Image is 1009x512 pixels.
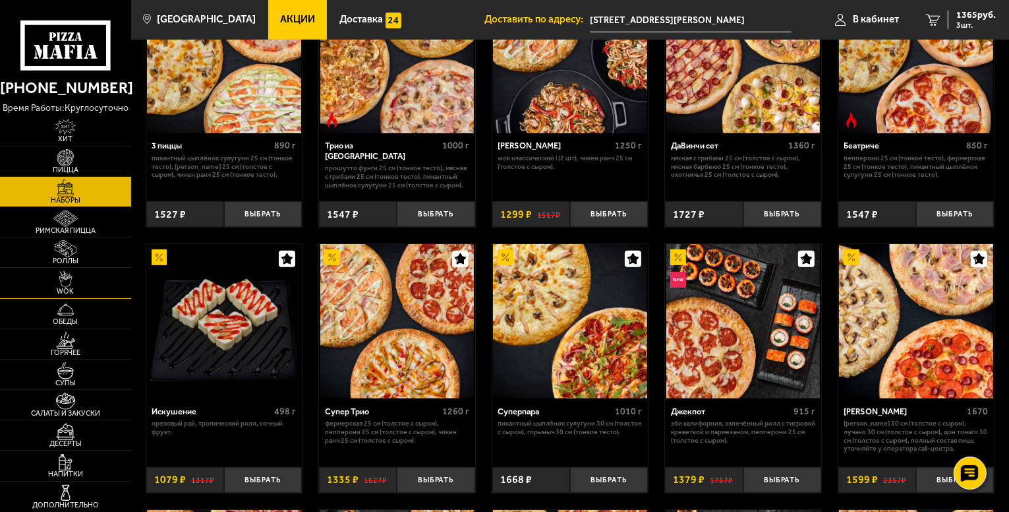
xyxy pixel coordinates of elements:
p: Ореховый рай, Тропический ролл, Сочный фрукт. [152,420,296,437]
span: 1365 руб. [956,11,996,20]
a: АкционныйНовинкаДжекпот [665,244,821,399]
p: Пикантный цыплёнок сулугуни 25 см (тонкое тесто), [PERSON_NAME] 25 см (толстое с сыром), Чикен Ра... [152,154,296,179]
span: 1335 ₽ [327,474,359,485]
div: Джекпот [671,406,790,416]
a: АкционныйСупер Трио [319,244,475,399]
div: Искушение [152,406,271,416]
img: Острое блюдо [324,112,340,128]
img: Хет Трик [839,244,993,399]
img: Акционный [498,249,513,265]
img: Новинка [670,272,686,288]
s: 1517 ₽ [537,209,560,220]
p: Мясная с грибами 25 см (толстое с сыром), Мясная Барбекю 25 см (тонкое тесто), Охотничья 25 см (т... [671,154,815,179]
span: 1527 ₽ [154,209,186,220]
span: 1668 ₽ [500,474,532,485]
span: Доставить по адресу: [484,15,590,24]
img: Острое блюдо [844,112,859,128]
button: Выбрать [570,201,648,227]
button: Выбрать [916,201,994,227]
span: 1379 ₽ [673,474,705,485]
span: 1260 г [442,406,469,417]
img: Акционный [324,249,340,265]
div: [PERSON_NAME] [844,406,964,416]
button: Выбрать [916,467,994,493]
input: Ваш адрес доставки [590,8,792,32]
button: Выбрать [397,467,475,493]
div: Суперпара [498,406,612,416]
span: 850 г [967,140,989,151]
p: Прошутто Фунги 25 см (тонкое тесто), Мясная с грибами 25 см (тонкое тесто), Пикантный цыплёнок су... [325,164,469,189]
img: Акционный [152,249,167,265]
img: Джекпот [666,244,821,399]
span: 1250 г [616,140,643,151]
span: 1727 ₽ [673,209,705,220]
s: 1757 ₽ [710,474,733,485]
button: Выбрать [224,201,302,227]
s: 1317 ₽ [191,474,214,485]
span: 1547 ₽ [327,209,359,220]
span: 1670 [967,406,989,417]
span: 3 шт. [956,21,996,29]
s: 1627 ₽ [364,474,387,485]
button: Выбрать [397,201,475,227]
div: 3 пиццы [152,141,271,150]
span: Доставка [339,15,383,24]
span: 890 г [274,140,296,151]
img: Искушение [147,244,301,399]
p: Фермерская 25 см (толстое с сыром), Пепперони 25 см (толстое с сыром), Чикен Ранч 25 см (толстое ... [325,420,469,445]
p: Пепперони 25 см (тонкое тесто), Фермерская 25 см (тонкое тесто), Пикантный цыплёнок сулугуни 25 с... [844,154,988,179]
img: Акционный [844,249,859,265]
button: Выбрать [224,467,302,493]
a: АкционныйСуперпара [492,244,649,399]
span: Акции [280,15,315,24]
div: Трио из [GEOGRAPHIC_DATA] [325,141,439,161]
span: 1360 г [788,140,815,151]
span: В кабинет [853,15,899,24]
button: Выбрать [743,467,821,493]
a: АкционныйХет Трик [838,244,995,399]
a: АкционныйИскушение [146,244,303,399]
div: ДаВинчи сет [671,141,785,150]
span: 498 г [274,406,296,417]
span: 1599 ₽ [846,474,878,485]
p: Эби Калифорния, Запечённый ролл с тигровой креветкой и пармезаном, Пепперони 25 см (толстое с сыр... [671,420,815,445]
div: Беатриче [844,141,963,150]
button: Выбрать [743,201,821,227]
span: 915 г [793,406,815,417]
img: Суперпара [493,244,647,399]
img: Акционный [670,249,686,265]
span: [GEOGRAPHIC_DATA] [157,15,256,24]
span: 1079 ₽ [154,474,186,485]
img: 15daf4d41897b9f0e9f617042186c801.svg [386,13,401,28]
span: 1299 ₽ [500,209,532,220]
span: 1000 г [442,140,469,151]
s: 2357 ₽ [883,474,906,485]
span: 1010 г [616,406,643,417]
img: Супер Трио [320,244,475,399]
button: Выбрать [570,467,648,493]
span: 1547 ₽ [846,209,878,220]
p: Пикантный цыплёнок сулугуни 30 см (толстое с сыром), Горыныч 30 см (тонкое тесто). [498,420,642,437]
p: Wok классический L (2 шт), Чикен Ранч 25 см (толстое с сыром). [498,154,642,172]
div: [PERSON_NAME] [498,141,612,150]
div: Супер Трио [325,406,439,416]
p: [PERSON_NAME] 30 см (толстое с сыром), Лучано 30 см (толстое с сыром), Дон Томаго 30 см (толстое ... [844,420,988,453]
